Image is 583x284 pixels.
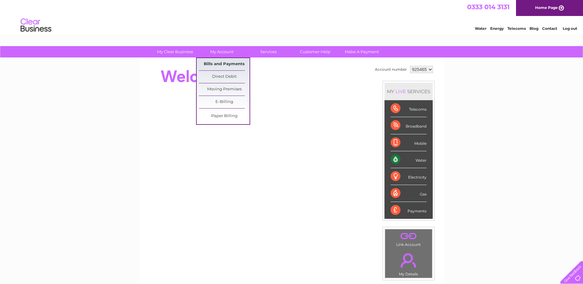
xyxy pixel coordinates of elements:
[563,26,577,31] a: Log out
[199,58,250,70] a: Bills and Payments
[150,46,200,57] a: My Clear Business
[337,46,387,57] a: Make A Payment
[384,83,433,100] div: MY SERVICES
[199,110,250,122] a: Paper Billing
[373,64,408,75] td: Account number
[385,248,432,278] td: My Details
[385,229,432,248] td: Link Account
[391,168,427,185] div: Electricity
[20,16,52,35] img: logo.png
[391,117,427,134] div: Broadband
[391,151,427,168] div: Water
[196,46,247,57] a: My Account
[391,134,427,151] div: Mobile
[199,83,250,96] a: Moving Premises
[387,250,431,271] a: .
[490,26,504,31] a: Energy
[199,71,250,83] a: Direct Debit
[290,46,341,57] a: Customer Help
[530,26,538,31] a: Blog
[391,100,427,117] div: Telecoms
[199,96,250,108] a: E-Billing
[467,3,510,11] a: 0333 014 3131
[394,89,407,94] div: LIVE
[243,46,294,57] a: Services
[391,202,427,219] div: Payments
[391,185,427,202] div: Gas
[542,26,557,31] a: Contact
[387,231,431,242] a: .
[507,26,526,31] a: Telecoms
[475,26,486,31] a: Water
[147,3,437,30] div: Clear Business is a trading name of Verastar Limited (registered in [GEOGRAPHIC_DATA] No. 3667643...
